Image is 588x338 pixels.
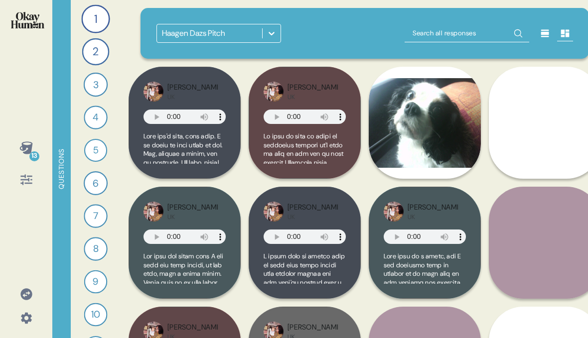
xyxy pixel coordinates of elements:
[84,139,107,162] div: 5
[144,82,163,102] img: profilepic_7147706398620816.jpg
[288,82,338,93] div: [PERSON_NAME]
[167,322,218,333] div: [PERSON_NAME]
[84,171,108,195] div: 6
[11,12,44,28] img: okayhuman.3b1b6348.png
[84,237,107,260] div: 8
[288,93,338,101] div: UK
[167,93,218,101] div: UK
[264,82,284,102] img: profilepic_7147706398620816.jpg
[167,82,218,93] div: [PERSON_NAME]
[288,213,338,221] div: UK
[81,4,110,33] div: 1
[405,24,529,42] input: Search all responses
[84,303,108,327] div: 10
[162,27,225,39] div: Haagen Dazs Pitch
[84,270,108,294] div: 9
[144,202,163,222] img: profilepic_7147706398620816.jpg
[82,38,110,66] div: 2
[167,213,218,221] div: UK
[264,202,284,222] img: profilepic_7147706398620816.jpg
[84,73,108,97] div: 3
[84,204,107,227] div: 7
[408,213,458,221] div: UK
[29,151,39,161] div: 13
[288,322,338,333] div: [PERSON_NAME]
[384,202,404,222] img: profilepic_7147706398620816.jpg
[84,106,107,129] div: 4
[408,202,458,213] div: [PERSON_NAME]
[167,202,218,213] div: [PERSON_NAME]
[288,202,338,213] div: [PERSON_NAME]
